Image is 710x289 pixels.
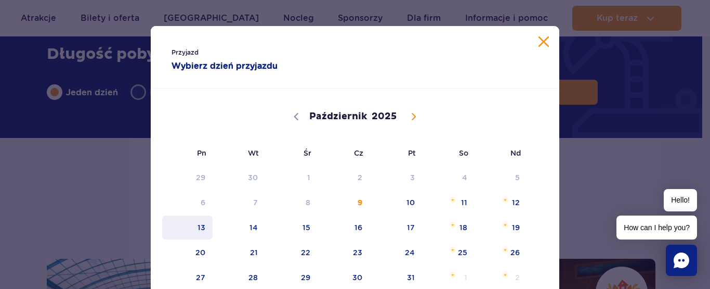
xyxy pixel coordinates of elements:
span: Śr [266,141,319,165]
span: Październik 10, 2025 [371,191,423,215]
span: Październik 6, 2025 [161,191,214,215]
span: Październik 13, 2025 [161,216,214,240]
div: Chat [666,245,697,276]
span: Wrzesień 29, 2025 [161,166,214,190]
span: Październik 12, 2025 [476,191,528,215]
span: Październik 2, 2025 [319,166,371,190]
span: Październik 7, 2025 [214,191,266,215]
span: Październik 3, 2025 [371,166,423,190]
span: Wt [214,141,266,165]
span: Nd [476,141,528,165]
span: Październik 5, 2025 [476,166,528,190]
span: Październik 15, 2025 [266,216,319,240]
span: Październik 16, 2025 [319,216,371,240]
span: Październik 23, 2025 [319,241,371,265]
span: Październik 9, 2025 [319,191,371,215]
strong: Wybierz dzień przyjazdu [172,60,334,72]
span: Pt [371,141,423,165]
span: So [423,141,476,165]
span: Wrzesień 30, 2025 [214,166,266,190]
span: Hello! [664,189,697,211]
span: Cz [319,141,371,165]
span: Październik 25, 2025 [423,241,476,265]
span: Październik 20, 2025 [161,241,214,265]
span: Październik 24, 2025 [371,241,423,265]
button: Zamknij kalendarz [538,36,549,47]
span: Październik 17, 2025 [371,216,423,240]
span: Pn [161,141,214,165]
span: Październik 21, 2025 [214,241,266,265]
span: Październik 18, 2025 [423,216,476,240]
span: How can I help you? [616,216,697,240]
span: Październik 8, 2025 [266,191,319,215]
span: Październik 4, 2025 [423,166,476,190]
span: Październik 11, 2025 [423,191,476,215]
span: Październik 19, 2025 [476,216,528,240]
span: Październik 26, 2025 [476,241,528,265]
span: Październik 22, 2025 [266,241,319,265]
span: Październik 14, 2025 [214,216,266,240]
span: Przyjazd [172,47,334,58]
span: Październik 1, 2025 [266,166,319,190]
